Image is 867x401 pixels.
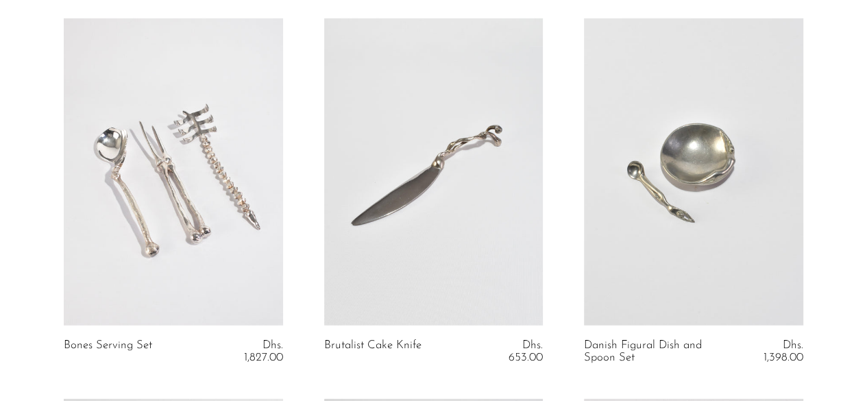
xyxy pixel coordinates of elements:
[64,339,152,365] a: Bones Serving Set
[244,339,283,363] span: Dhs. 1,827.00
[509,339,543,363] span: Dhs. 653.00
[584,339,729,365] a: Danish Figural Dish and Spoon Set
[324,339,422,365] a: Brutalist Cake Knife
[764,339,803,363] span: Dhs. 1,398.00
